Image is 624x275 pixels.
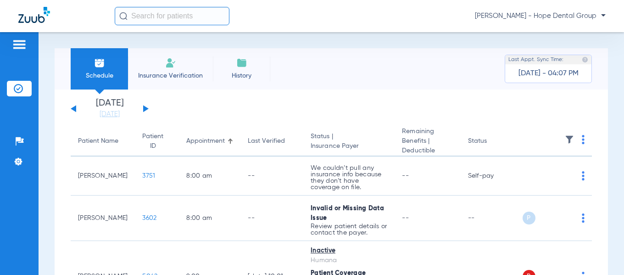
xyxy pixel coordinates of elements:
img: Zuub Logo [18,7,50,23]
span: -- [402,215,409,221]
td: [PERSON_NAME] [71,196,135,241]
img: Manual Insurance Verification [165,57,176,68]
img: group-dot-blue.svg [582,171,585,180]
span: [PERSON_NAME] - Hope Dental Group [475,11,606,21]
a: [DATE] [82,110,137,119]
div: Last Verified [248,136,296,146]
span: Invalid or Missing Data Issue [311,205,384,221]
span: Schedule [78,71,121,80]
div: Patient ID [142,132,172,151]
img: last sync help info [582,56,588,63]
img: group-dot-blue.svg [582,135,585,144]
span: P [523,212,535,224]
th: Status [461,127,523,157]
td: -- [461,196,523,241]
th: Status | [303,127,395,157]
span: -- [402,173,409,179]
img: hamburger-icon [12,39,27,50]
iframe: Chat Widget [578,231,624,275]
div: Patient Name [78,136,128,146]
span: History [220,71,263,80]
input: Search for patients [115,7,229,25]
img: group-dot-blue.svg [582,213,585,223]
span: [DATE] - 04:07 PM [518,69,579,78]
span: Insurance Payer [311,141,387,151]
div: Patient ID [142,132,163,151]
p: We couldn’t pull any insurance info because they don’t have coverage on file. [311,165,387,191]
img: Schedule [94,57,105,68]
span: 3751 [142,173,155,179]
div: Patient Name [78,136,118,146]
td: -- [240,196,303,241]
span: Deductible [402,146,453,156]
div: Humana [311,256,387,265]
p: Review patient details or contact the payer. [311,223,387,236]
td: Self-pay [461,157,523,196]
th: Remaining Benefits | [395,127,460,157]
div: Last Verified [248,136,285,146]
td: 8:00 AM [179,157,240,196]
td: 8:00 AM [179,196,240,241]
span: 3602 [142,215,156,221]
div: Inactive [311,246,387,256]
img: filter.svg [565,135,574,144]
span: Last Appt. Sync Time: [508,55,563,64]
span: Insurance Verification [135,71,206,80]
td: -- [240,157,303,196]
td: [PERSON_NAME] [71,157,135,196]
li: [DATE] [82,99,137,119]
div: Appointment [186,136,225,146]
img: Search Icon [119,12,128,20]
img: History [236,57,247,68]
div: Appointment [186,136,233,146]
